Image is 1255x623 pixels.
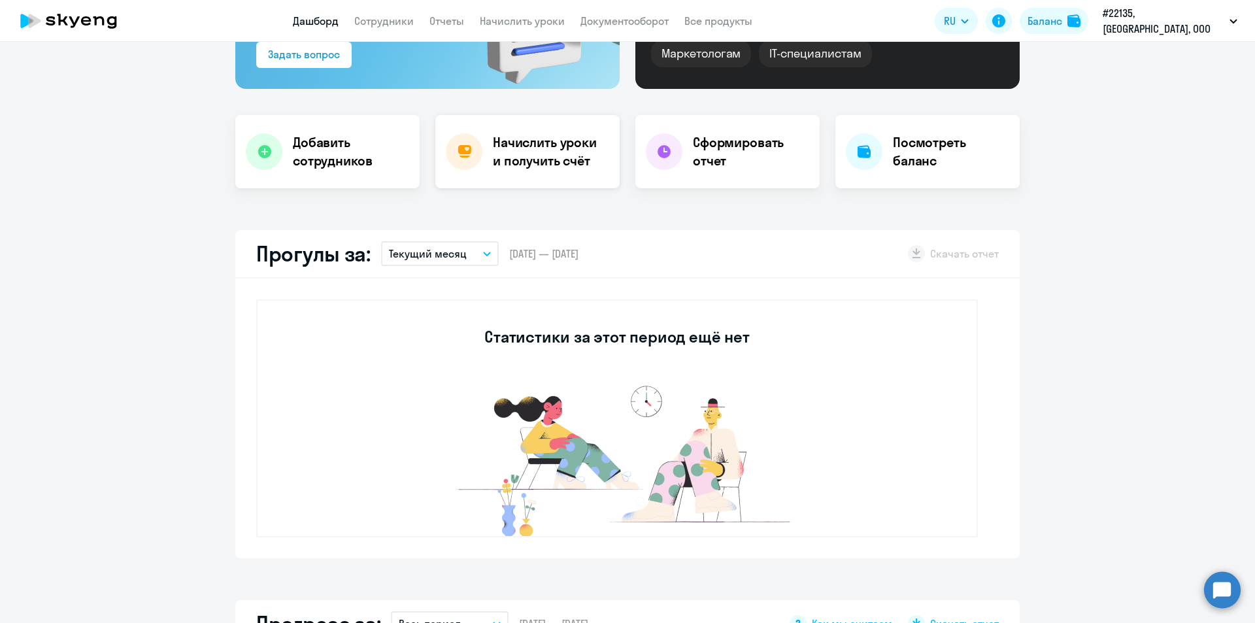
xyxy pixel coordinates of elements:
h4: Начислить уроки и получить счёт [493,133,607,170]
span: [DATE] — [DATE] [509,246,578,261]
button: Задать вопрос [256,42,352,68]
div: IT-специалистам [759,40,871,67]
a: Отчеты [429,14,464,27]
button: #22135, [GEOGRAPHIC_DATA], ООО [1096,5,1244,37]
span: RU [944,13,956,29]
button: Балансbalance [1020,8,1088,34]
button: RU [935,8,978,34]
img: no-data [421,379,813,536]
a: Начислить уроки [480,14,565,27]
h4: Посмотреть баланс [893,133,1009,170]
p: Текущий месяц [389,246,467,261]
a: Все продукты [684,14,752,27]
h3: Статистики за этот период ещё нет [484,326,749,347]
p: #22135, [GEOGRAPHIC_DATA], ООО [1103,5,1224,37]
div: Маркетологам [651,40,751,67]
img: balance [1067,14,1080,27]
div: Баланс [1028,13,1062,29]
button: Текущий месяц [381,241,499,266]
h2: Прогулы за: [256,241,371,267]
a: Дашборд [293,14,339,27]
h4: Добавить сотрудников [293,133,409,170]
a: Документооборот [580,14,669,27]
a: Сотрудники [354,14,414,27]
div: Задать вопрос [268,46,340,62]
h4: Сформировать отчет [693,133,809,170]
